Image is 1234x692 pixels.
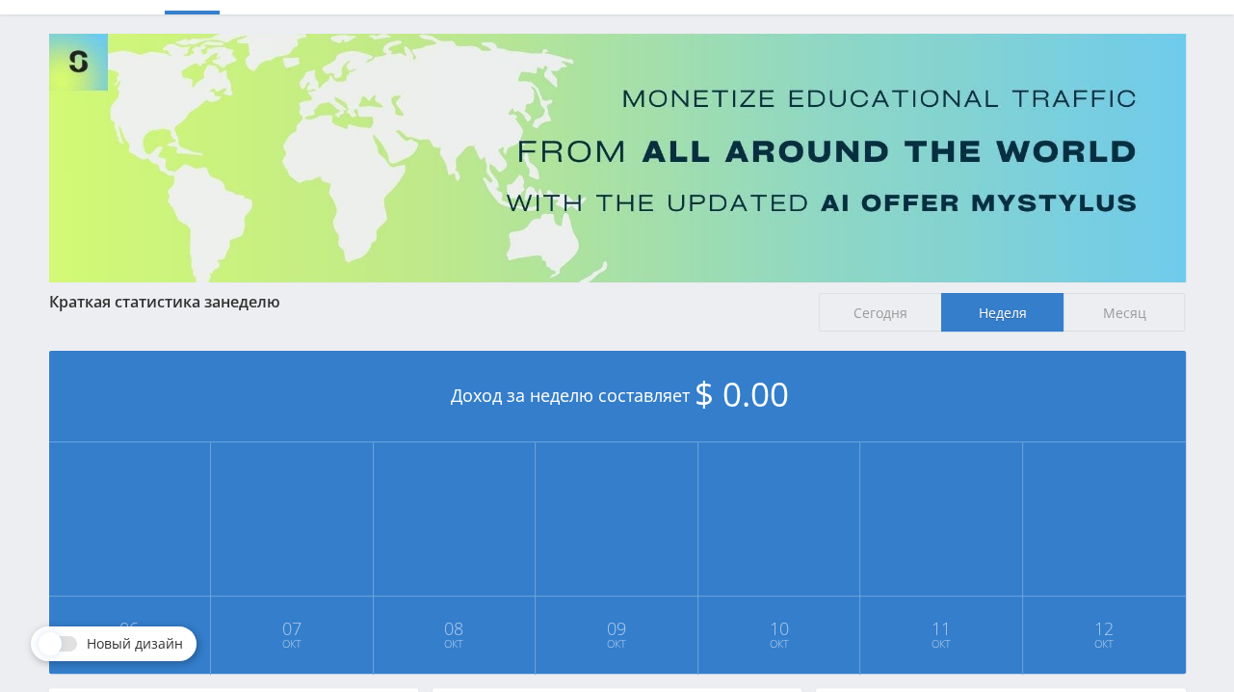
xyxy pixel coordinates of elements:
[49,293,801,310] div: Краткая статистика за
[212,621,372,636] span: 07
[861,621,1021,636] span: 11
[49,34,1186,282] img: Banner
[941,293,1063,332] span: Неделя
[49,351,1186,442] div: Доход за неделю составляет
[50,621,210,636] span: 06
[537,636,696,652] span: Окт
[537,621,696,636] span: 09
[699,621,859,636] span: 10
[87,636,183,652] span: Новый дизайн
[695,371,789,416] span: $ 0.00
[221,291,280,312] span: неделю
[375,636,535,652] span: Окт
[699,636,859,652] span: Окт
[819,293,941,332] span: Сегодня
[1024,621,1185,636] span: 12
[861,636,1021,652] span: Окт
[1063,293,1186,332] span: Месяц
[212,636,372,652] span: Окт
[375,621,535,636] span: 08
[1024,636,1185,652] span: Окт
